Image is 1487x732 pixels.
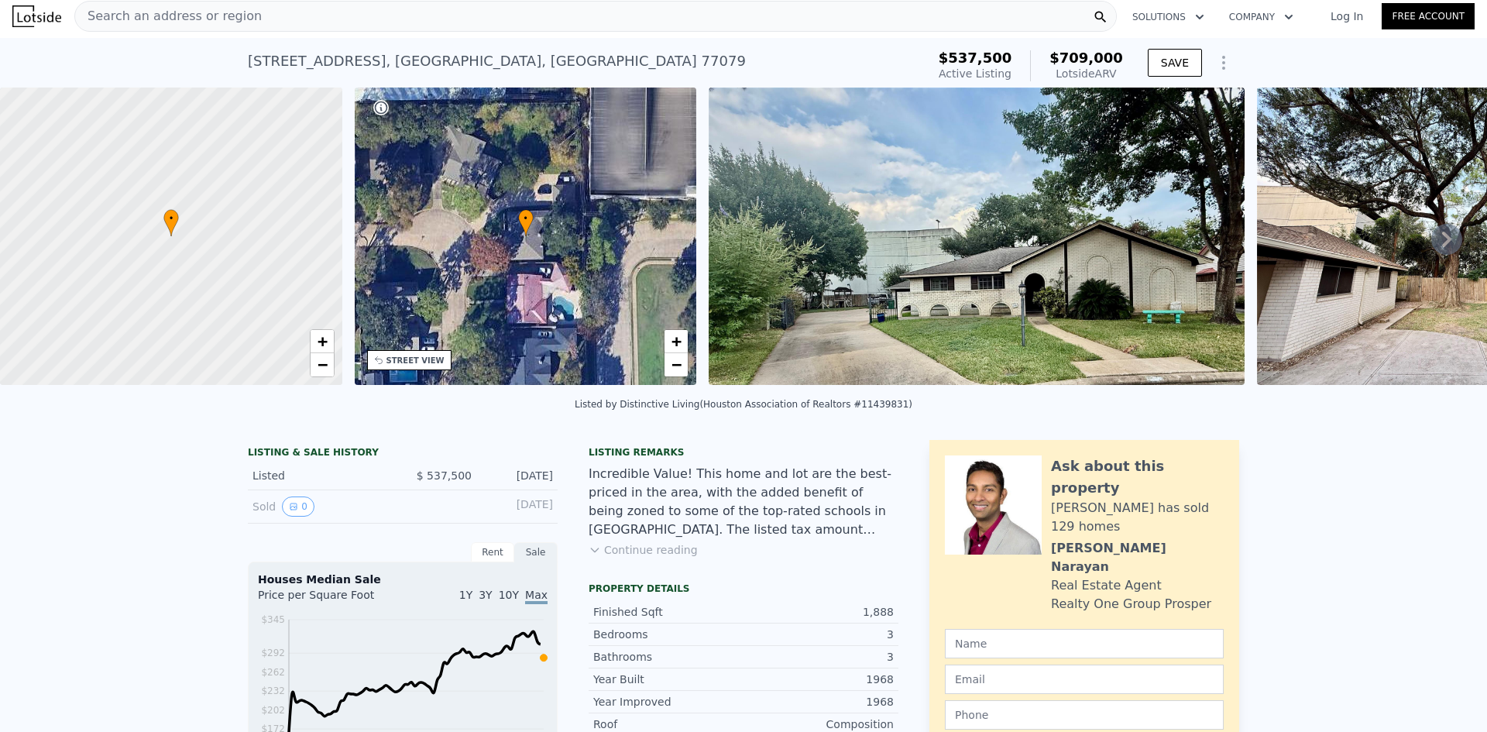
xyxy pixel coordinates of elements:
[518,211,534,225] span: •
[252,497,390,517] div: Sold
[1051,499,1224,536] div: [PERSON_NAME] has sold 129 homes
[525,589,548,604] span: Max
[945,629,1224,658] input: Name
[945,700,1224,730] input: Phone
[1049,50,1123,66] span: $709,000
[261,686,285,696] tspan: $232
[12,5,61,27] img: Lotside
[282,497,314,517] button: View historical data
[311,353,334,376] a: Zoom out
[1051,576,1162,595] div: Real Estate Agent
[518,209,534,236] div: •
[939,67,1011,80] span: Active Listing
[75,7,262,26] span: Search an address or region
[484,468,553,483] div: [DATE]
[743,717,894,732] div: Composition
[743,672,894,687] div: 1968
[459,589,472,601] span: 1Y
[709,88,1245,385] img: Sale: 169751734 Parcel: 111328131
[945,665,1224,694] input: Email
[317,332,327,351] span: +
[743,649,894,665] div: 3
[1051,455,1224,499] div: Ask about this property
[665,330,688,353] a: Zoom in
[317,355,327,374] span: −
[593,627,743,642] div: Bedrooms
[589,583,898,595] div: Property details
[386,355,445,366] div: STREET VIEW
[665,353,688,376] a: Zoom out
[479,589,492,601] span: 3Y
[261,614,285,625] tspan: $345
[484,497,553,517] div: [DATE]
[1208,47,1239,78] button: Show Options
[471,542,514,562] div: Rent
[671,355,682,374] span: −
[252,468,390,483] div: Listed
[593,717,743,732] div: Roof
[261,648,285,658] tspan: $292
[261,667,285,678] tspan: $262
[163,209,179,236] div: •
[671,332,682,351] span: +
[514,542,558,562] div: Sale
[593,672,743,687] div: Year Built
[258,587,403,612] div: Price per Square Foot
[248,50,746,72] div: [STREET_ADDRESS] , [GEOGRAPHIC_DATA] , [GEOGRAPHIC_DATA] 77079
[261,705,285,716] tspan: $202
[258,572,548,587] div: Houses Median Sale
[589,465,898,539] div: Incredible Value! This home and lot are the best-priced in the area, with the added benefit of be...
[248,446,558,462] div: LISTING & SALE HISTORY
[743,694,894,710] div: 1968
[1312,9,1382,24] a: Log In
[1051,539,1224,576] div: [PERSON_NAME] Narayan
[1051,595,1211,613] div: Realty One Group Prosper
[593,604,743,620] div: Finished Sqft
[589,446,898,459] div: Listing remarks
[743,604,894,620] div: 1,888
[575,399,912,410] div: Listed by Distinctive Living (Houston Association of Realtors #11439831)
[743,627,894,642] div: 3
[417,469,472,482] span: $ 537,500
[939,50,1012,66] span: $537,500
[311,330,334,353] a: Zoom in
[1120,3,1217,31] button: Solutions
[593,694,743,710] div: Year Improved
[589,542,698,558] button: Continue reading
[1049,66,1123,81] div: Lotside ARV
[1148,49,1202,77] button: SAVE
[1382,3,1475,29] a: Free Account
[499,589,519,601] span: 10Y
[1217,3,1306,31] button: Company
[163,211,179,225] span: •
[593,649,743,665] div: Bathrooms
